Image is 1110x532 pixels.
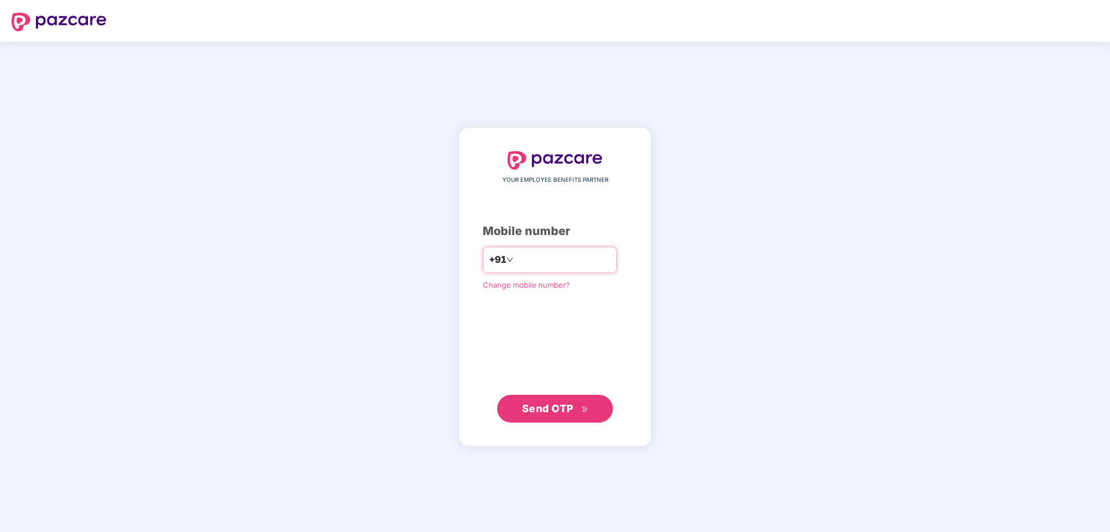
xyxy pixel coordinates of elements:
[497,395,613,423] button: Send OTPdouble-right
[489,252,506,267] span: +91
[483,222,627,240] div: Mobile number
[502,175,608,185] span: YOUR EMPLOYEE BENEFITS PARTNER
[483,280,570,289] a: Change mobile number?
[506,256,513,263] span: down
[508,151,602,170] img: logo
[581,406,589,413] span: double-right
[522,402,574,414] span: Send OTP
[12,13,106,31] img: logo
